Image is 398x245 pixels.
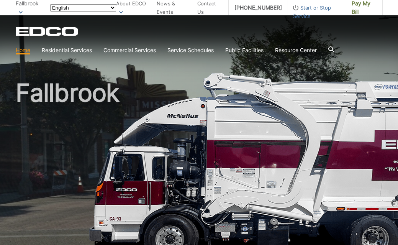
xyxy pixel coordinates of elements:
a: Commercial Services [103,46,156,54]
a: Home [16,46,30,54]
a: Residential Services [42,46,92,54]
a: Public Facilities [225,46,264,54]
a: Service Schedules [167,46,214,54]
a: Resource Center [275,46,317,54]
a: EDCD logo. Return to the homepage. [16,27,79,36]
select: Select a language [50,4,116,12]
